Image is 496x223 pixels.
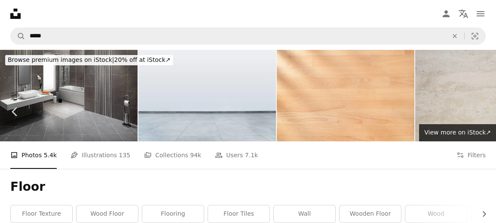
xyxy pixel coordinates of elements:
a: Log in / Sign up [438,5,455,22]
button: Menu [472,5,489,22]
button: Clear [445,28,464,44]
a: Home — Unsplash [10,9,21,19]
a: wood floor [77,205,138,223]
h1: Floor [10,179,486,195]
button: Search Unsplash [11,28,25,44]
a: Users 7.1k [215,141,258,169]
a: Illustrations 135 [70,141,130,169]
a: wall [274,205,335,223]
img: Flat lay of clear wooden table texture [277,50,414,141]
span: 94k [190,150,201,160]
span: 7.1k [245,150,258,160]
img: White blank wall with tile on floor [138,50,276,141]
a: Collections 94k [144,141,201,169]
a: floor texture [11,205,72,223]
button: scroll list to the right [476,205,486,223]
a: Next [466,70,496,153]
span: View more on iStock ↗ [424,129,491,136]
span: 20% off at iStock ↗ [8,56,171,63]
a: View more on iStock↗ [419,124,496,141]
a: wooden floor [340,205,401,223]
a: flooring [142,205,204,223]
button: Filters [456,141,486,169]
a: floor tiles [208,205,269,223]
form: Find visuals sitewide [10,27,486,45]
a: wood [405,205,467,223]
span: Browse premium images on iStock | [8,56,114,63]
button: Language [455,5,472,22]
span: 135 [119,150,131,160]
button: Visual search [465,28,485,44]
